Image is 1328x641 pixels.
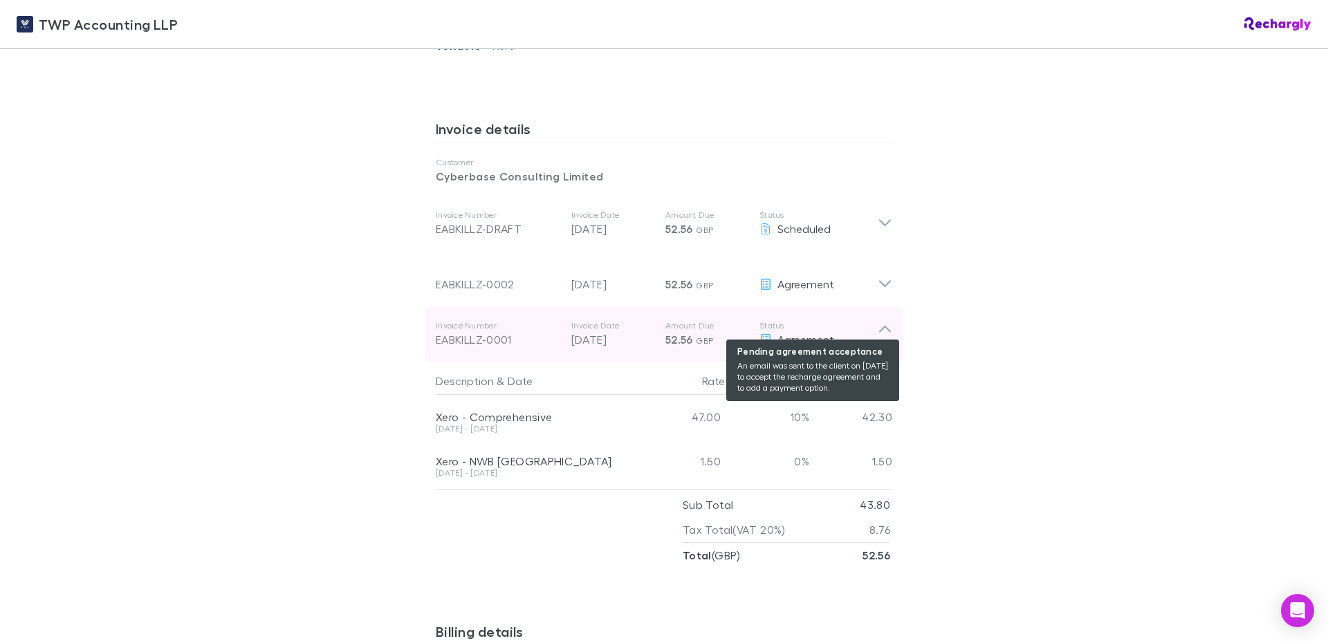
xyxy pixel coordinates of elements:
p: Sub Total [683,492,733,517]
span: Scheduled [777,222,831,235]
h3: Invoice details [436,120,892,142]
div: 1.50 [809,439,892,483]
div: 0% [726,439,809,483]
span: GBP [696,280,713,290]
p: Amount Due [665,320,748,331]
div: & [436,367,638,395]
div: 42.30 [809,395,892,439]
div: EABKILLZ-0002 [436,276,560,292]
span: 52.56 [665,222,693,236]
img: Rechargly Logo [1244,17,1311,31]
p: 8.76 [869,517,890,542]
span: 52.56 [665,277,693,291]
p: Invoice Number [436,320,560,331]
p: Amount Due [665,210,748,221]
span: Agreement [777,277,834,290]
div: Xero - NWB [GEOGRAPHIC_DATA] [436,454,638,468]
p: ( GBP ) [683,543,741,568]
span: TWP Accounting LLP [39,14,178,35]
span: 52.56 [665,333,693,346]
div: EABKILLZ-0001 [436,331,560,348]
div: EABKILLZ-0002[DATE]52.56 GBPAgreement [425,251,903,306]
p: 43.80 [860,492,890,517]
button: Date [508,367,533,395]
span: GBP [696,335,713,346]
div: [DATE] - [DATE] [436,469,638,477]
div: EABKILLZ-DRAFT [436,221,560,237]
p: Status [759,210,878,221]
div: 1.50 [643,439,726,483]
span: Agreement [777,333,834,346]
div: Invoice NumberEABKILLZ-0001Invoice Date[DATE]Amount Due52.56 GBPStatus [425,306,903,362]
p: Tax Total (VAT 20%) [683,517,786,542]
p: Status [759,320,878,331]
p: [DATE] [571,221,654,237]
div: Invoice NumberEABKILLZ-DRAFTInvoice Date[DATE]Amount Due52.56 GBPStatusScheduled [425,196,903,251]
strong: Total [683,548,712,562]
p: [DATE] [571,331,654,348]
strong: 52.56 [863,548,890,562]
button: Description [436,367,494,395]
img: TWP Accounting LLP's Logo [17,16,33,32]
div: 10% [726,395,809,439]
div: Xero - Comprehensive [436,410,638,424]
p: [DATE] [571,276,654,292]
div: 47.00 [643,395,726,439]
p: Invoice Number [436,210,560,221]
span: GBP [696,225,713,235]
div: Open Intercom Messenger [1281,594,1314,627]
p: Invoice Date [571,320,654,331]
div: [DATE] - [DATE] [436,425,638,433]
p: Cyberbase Consulting Limited [436,168,892,185]
p: Invoice Date [571,210,654,221]
p: Customer [436,157,892,168]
